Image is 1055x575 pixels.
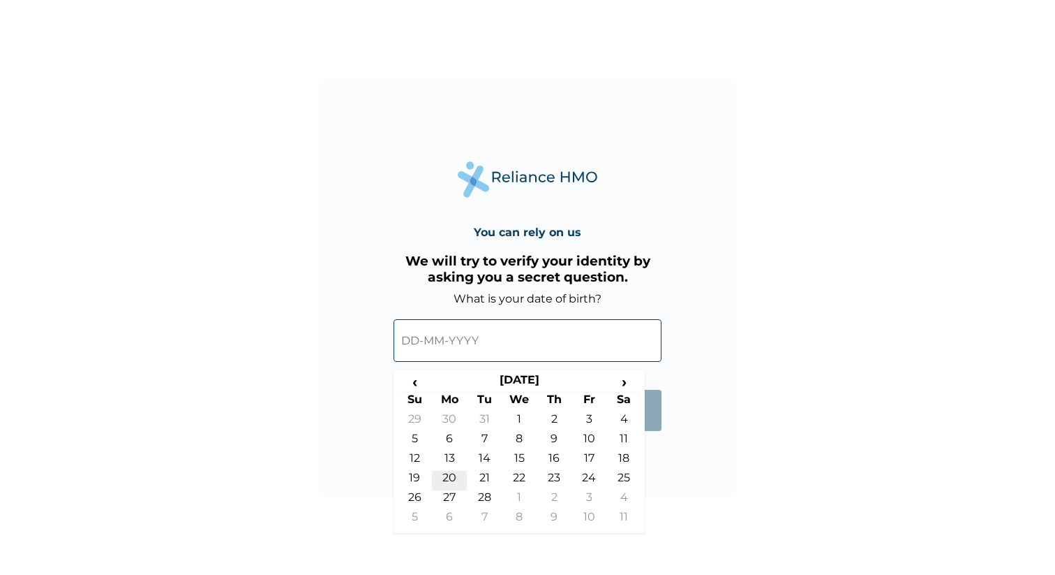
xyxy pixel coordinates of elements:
[571,393,606,412] th: Fr
[502,412,537,432] td: 1
[397,451,432,471] td: 12
[537,510,571,530] td: 9
[467,471,502,490] td: 21
[474,226,581,239] h4: You can rely on us
[571,490,606,510] td: 3
[432,393,467,412] th: Mo
[397,373,432,391] span: ‹
[606,373,641,391] span: ›
[537,393,571,412] th: Th
[571,432,606,451] td: 10
[502,471,537,490] td: 22
[397,432,432,451] td: 5
[537,471,571,490] td: 23
[571,510,606,530] td: 10
[502,432,537,451] td: 8
[467,510,502,530] td: 7
[432,432,467,451] td: 6
[502,451,537,471] td: 15
[397,510,432,530] td: 5
[394,319,661,362] input: DD-MM-YYYY
[467,490,502,510] td: 28
[432,373,606,393] th: [DATE]
[537,490,571,510] td: 2
[467,393,502,412] th: Tu
[571,471,606,490] td: 24
[606,490,641,510] td: 4
[571,451,606,471] td: 17
[394,253,661,285] h3: We will try to verify your identity by asking you a secret question.
[502,393,537,412] th: We
[537,432,571,451] td: 9
[537,412,571,432] td: 2
[502,510,537,530] td: 8
[432,412,467,432] td: 30
[606,451,641,471] td: 18
[397,393,432,412] th: Su
[432,451,467,471] td: 13
[397,471,432,490] td: 19
[454,292,601,305] label: What is your date of birth?
[432,471,467,490] td: 20
[606,432,641,451] td: 11
[606,412,641,432] td: 4
[606,471,641,490] td: 25
[397,412,432,432] td: 29
[458,161,597,197] img: Reliance Health's Logo
[537,451,571,471] td: 16
[467,451,502,471] td: 14
[467,412,502,432] td: 31
[606,510,641,530] td: 11
[571,412,606,432] td: 3
[606,393,641,412] th: Sa
[502,490,537,510] td: 1
[432,510,467,530] td: 6
[397,490,432,510] td: 26
[467,432,502,451] td: 7
[432,490,467,510] td: 27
